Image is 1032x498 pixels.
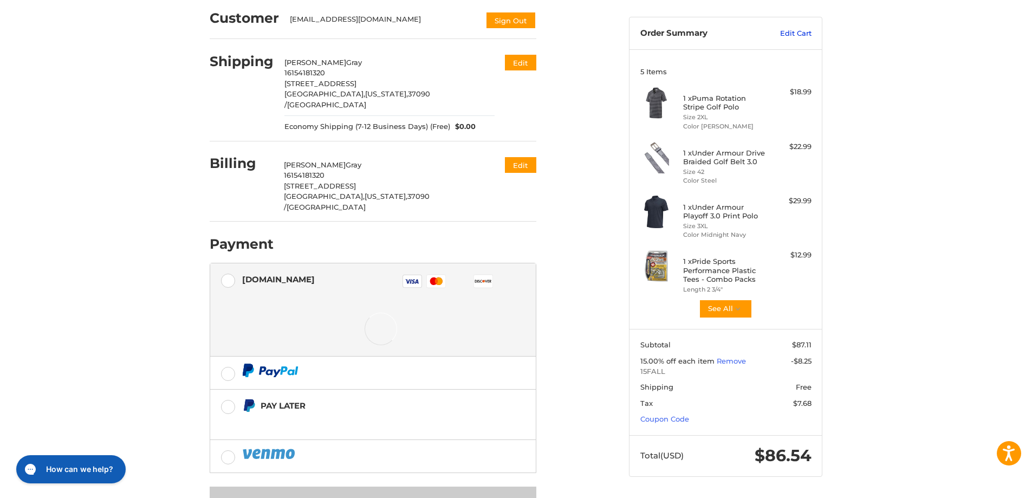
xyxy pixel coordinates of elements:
[287,203,366,211] span: [GEOGRAPHIC_DATA]
[683,148,766,166] h4: 1 x Under Armour Drive Braided Golf Belt 3.0
[640,450,684,461] span: Total (USD)
[683,203,766,221] h4: 1 x Under Armour Playoff 3.0 Print Polo
[640,28,757,39] h3: Order Summary
[769,141,812,152] div: $22.99
[793,399,812,408] span: $7.68
[683,113,766,122] li: Size 2XL
[683,257,766,283] h4: 1 x Pride Sports Performance Plastic Tees - Combo Packs
[485,11,536,29] button: Sign Out
[287,100,366,109] span: [GEOGRAPHIC_DATA]
[210,53,274,70] h2: Shipping
[505,55,536,70] button: Edit
[284,192,365,201] span: [GEOGRAPHIC_DATA],
[640,357,717,365] span: 15.00% off each item
[640,340,671,349] span: Subtotal
[683,230,766,240] li: Color Midnight Navy
[284,89,365,98] span: [GEOGRAPHIC_DATA],
[683,176,766,185] li: Color Steel
[769,250,812,261] div: $12.99
[699,299,752,319] button: See All
[683,94,766,112] h4: 1 x Puma Rotation Stripe Golf Polo
[640,399,653,408] span: Tax
[683,285,766,294] li: Length 2 3/4"
[365,89,408,98] span: [US_STATE],
[242,270,315,288] div: [DOMAIN_NAME]
[365,192,407,201] span: [US_STATE],
[284,182,356,190] span: [STREET_ADDRESS]
[640,415,689,423] a: Coupon Code
[683,167,766,177] li: Size 42
[210,155,273,172] h2: Billing
[284,79,356,88] span: [STREET_ADDRESS]
[640,383,673,391] span: Shipping
[683,122,766,131] li: Color [PERSON_NAME]
[346,58,362,67] span: Gray
[284,192,430,211] span: 37090 /
[284,68,325,77] span: 16154181320
[769,196,812,206] div: $29.99
[242,417,469,426] iframe: PayPal Message 1
[290,14,475,29] div: [EMAIL_ADDRESS][DOMAIN_NAME]
[717,357,746,365] a: Remove
[242,399,256,412] img: Pay Later icon
[346,160,361,169] span: Gray
[284,58,346,67] span: [PERSON_NAME]
[450,121,476,132] span: $0.00
[284,171,324,179] span: 16154181320
[210,236,274,253] h2: Payment
[284,160,346,169] span: [PERSON_NAME]
[769,87,812,98] div: $18.99
[683,222,766,231] li: Size 3XL
[261,397,468,415] div: Pay Later
[796,383,812,391] span: Free
[792,340,812,349] span: $87.11
[791,357,812,365] span: -$8.25
[210,10,279,27] h2: Customer
[284,89,430,109] span: 37090 /
[757,28,812,39] a: Edit Cart
[505,157,536,173] button: Edit
[640,67,812,76] h3: 5 Items
[11,451,129,487] iframe: Gorgias live chat messenger
[242,447,297,461] img: PayPal icon
[755,445,812,465] span: $86.54
[284,121,450,132] span: Economy Shipping (7-12 Business Days) (Free)
[640,366,812,377] span: 15FALL
[242,364,298,377] img: PayPal icon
